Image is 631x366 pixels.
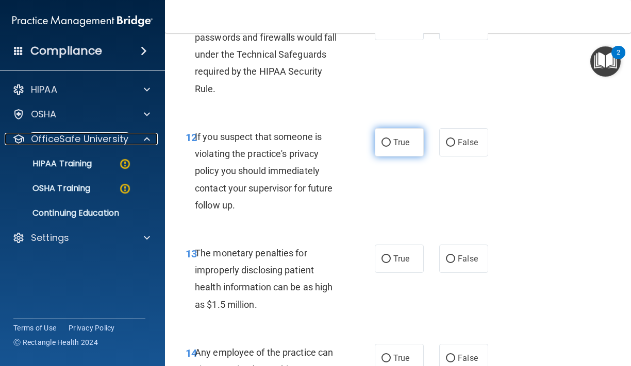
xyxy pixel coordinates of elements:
span: True [393,353,409,363]
a: Terms of Use [13,323,56,333]
iframe: Drift Widget Chat Controller [579,310,619,349]
p: Continuing Education [7,208,147,218]
button: Open Resource Center, 2 new notifications [590,46,621,77]
span: The monetary penalties for improperly disclosing patient health information can be as high as $1.... [195,248,333,310]
a: HIPAA [12,83,150,96]
img: warning-circle.0cc9ac19.png [119,158,131,170]
div: 2 [617,53,620,66]
a: OfficeSafe University [12,133,150,145]
span: 13 [186,248,197,260]
span: False [458,254,478,264]
span: Ⓒ Rectangle Health 2024 [13,337,98,347]
span: 14 [186,347,197,359]
a: Settings [12,232,150,244]
input: True [381,255,391,263]
p: HIPAA [31,83,57,96]
input: True [381,139,391,147]
img: warning-circle.0cc9ac19.png [119,182,131,195]
a: Privacy Policy [69,323,115,333]
p: OSHA [31,108,57,120]
input: False [446,355,455,362]
p: Settings [31,232,69,244]
span: False [458,353,478,363]
a: OSHA [12,108,150,120]
span: True [393,254,409,264]
span: The establishment of computer passwords and firewalls would fall under the Technical Safeguards r... [195,15,337,94]
input: False [446,139,455,147]
span: False [458,137,478,147]
span: 12 [186,131,197,144]
span: If you suspect that someone is violating the practice's privacy policy you should immediately con... [195,131,333,211]
p: HIPAA Training [7,159,92,169]
h4: Compliance [30,44,102,58]
img: PMB logo [12,11,153,31]
span: True [393,137,409,147]
p: OSHA Training [7,183,90,194]
input: True [381,355,391,362]
p: OfficeSafe University [31,133,128,145]
input: False [446,255,455,263]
